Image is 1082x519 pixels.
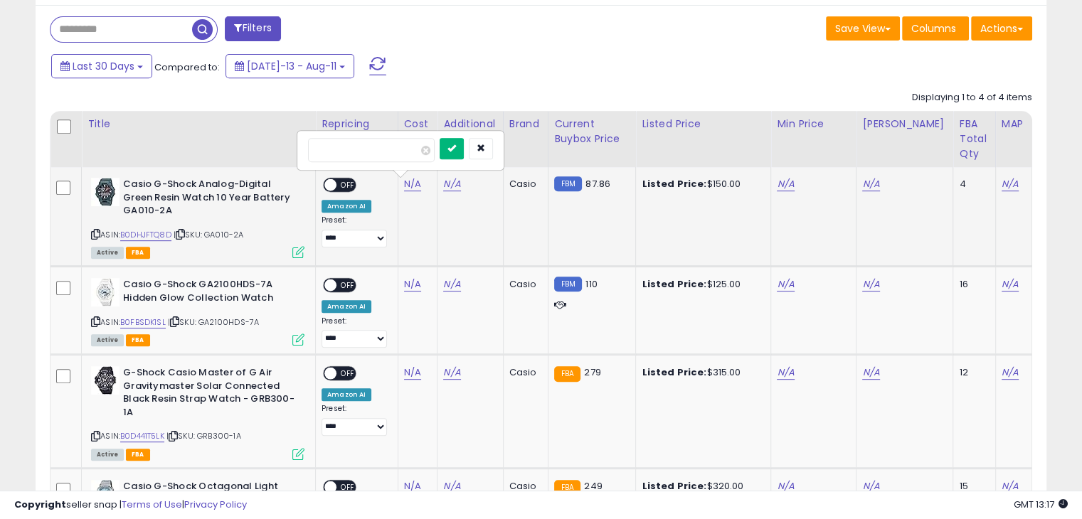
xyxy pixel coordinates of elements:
img: 416U38uDqLL._SL40_.jpg [91,366,120,395]
a: N/A [404,277,421,291]
b: Listed Price: [642,365,706,379]
div: ASIN: [91,278,304,344]
div: [PERSON_NAME] [862,117,947,132]
button: Save View [826,16,900,41]
div: ASIN: [91,366,304,459]
a: N/A [777,177,794,191]
span: OFF [336,368,359,380]
div: 16 [959,278,984,291]
span: Columns [911,21,956,36]
div: Amazon AI [322,200,371,213]
span: 2025-09-11 13:17 GMT [1014,498,1068,511]
a: B0DHJFTQ8D [120,229,171,241]
div: Amazon AI [322,388,371,401]
span: Last 30 Days [73,59,134,73]
a: Privacy Policy [184,498,247,511]
a: N/A [862,277,879,291]
span: All listings currently available for purchase on Amazon [91,247,124,259]
div: Preset: [322,404,387,436]
span: FBA [126,247,150,259]
a: N/A [862,177,879,191]
span: All listings currently available for purchase on Amazon [91,449,124,461]
b: Listed Price: [642,177,706,191]
img: 41vQO3P+AiL._SL40_.jpg [91,278,120,306]
div: Brand [509,117,542,132]
div: Casio [509,278,537,291]
span: [DATE]-13 - Aug-11 [247,59,336,73]
div: 4 [959,178,984,191]
div: Casio [509,366,537,379]
button: [DATE]-13 - Aug-11 [226,54,354,78]
div: $315.00 [642,366,760,379]
span: 110 [585,277,597,291]
span: | SKU: GA2100HDS-7A [168,316,259,328]
div: ASIN: [91,178,304,257]
a: N/A [443,177,460,191]
div: Repricing [322,117,392,132]
div: Preset: [322,215,387,247]
div: Displaying 1 to 4 of 4 items [912,91,1032,105]
a: N/A [404,365,421,380]
div: Amazon AI [322,300,371,313]
div: Additional Cost [443,117,497,146]
div: Current Buybox Price [554,117,630,146]
a: N/A [404,177,421,191]
div: Casio [509,178,537,191]
b: Casio G-Shock GA2100HDS-7A Hidden Glow Collection Watch [123,278,296,308]
a: N/A [443,277,460,291]
span: OFF [336,279,359,291]
button: Actions [971,16,1032,41]
span: Compared to: [154,60,220,74]
a: N/A [1002,365,1019,380]
small: FBA [554,366,580,382]
a: B0FBSDK1SL [120,316,166,328]
a: N/A [443,365,460,380]
span: | SKU: GA010-2A [174,229,244,240]
a: N/A [862,365,879,380]
a: Terms of Use [122,498,182,511]
a: B0D441T5LK [120,430,164,442]
strong: Copyright [14,498,66,511]
span: 279 [584,365,600,379]
a: N/A [1002,177,1019,191]
button: Filters [225,16,280,41]
div: Listed Price [642,117,765,132]
div: Title [87,117,309,132]
span: FBA [126,449,150,461]
div: seller snap | | [14,498,247,512]
a: N/A [777,277,794,291]
div: Preset: [322,316,387,348]
div: 12 [959,366,984,379]
div: $125.00 [642,278,760,291]
span: 87.86 [585,177,610,191]
button: Last 30 Days [51,54,152,78]
span: OFF [336,179,359,191]
div: Cost [404,117,432,132]
small: FBM [554,277,582,291]
span: FBA [126,334,150,346]
small: FBM [554,176,582,191]
b: G-Shock Casio Master of G Air Gravitymaster Solar Connected Black Resin Strap Watch - GRB300-1A [123,366,296,422]
b: Casio G-Shock Analog-Digital Green Resin Watch 10 Year Battery GA010-2A [123,178,296,221]
div: FBA Total Qty [959,117,989,161]
div: MAP [1002,117,1027,132]
div: Min Price [777,117,850,132]
span: All listings currently available for purchase on Amazon [91,334,124,346]
a: N/A [1002,277,1019,291]
button: Columns [902,16,969,41]
a: N/A [777,365,794,380]
span: | SKU: GRB300-1A [166,430,241,442]
img: 41326uw6wmL._SL40_.jpg [91,178,120,206]
b: Listed Price: [642,277,706,291]
div: $150.00 [642,178,760,191]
